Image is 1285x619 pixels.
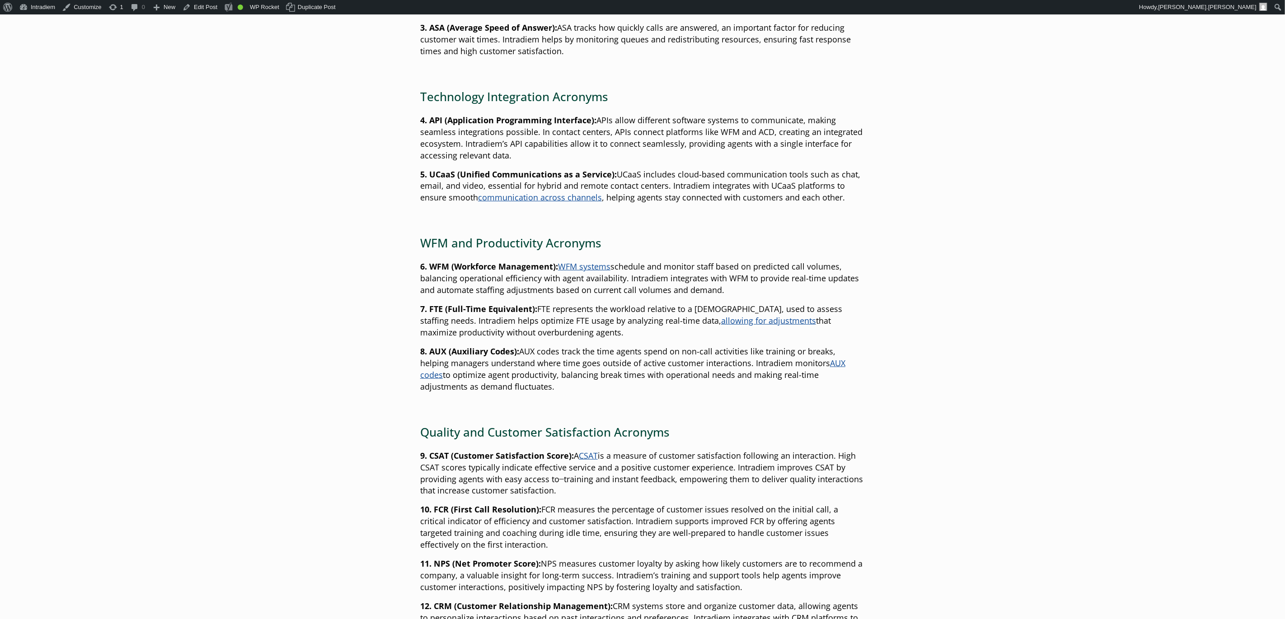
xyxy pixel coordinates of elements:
[420,22,865,57] p: ASA tracks how quickly calls are answered, an important factor for reducing customer wait times. ...
[420,169,617,180] strong: 5. UCaaS (Unified Communications as a Service):
[420,346,865,393] p: AUX codes track the time agents spend on non-call activities like training or breaks, helping man...
[420,358,845,380] a: AUX codes
[420,169,865,204] p: UCaaS includes cloud-based communication tools such as chat, email, and video, essential for hybr...
[558,261,610,272] a: WFM systems
[478,192,602,203] a: communication across channels
[420,450,865,497] p: A is a measure of customer satisfaction following an interaction. High CSAT scores typically indi...
[420,425,865,439] h3: Quality and Customer Satisfaction Acronyms
[420,303,537,314] strong: 7. FTE (Full-Time Equivalent):
[420,504,541,515] strong: 10. FCR (First Call Resolution):
[721,315,816,326] a: allowing for adjustments
[420,261,558,272] strong: 6. WFM (Workforce Management):
[238,5,243,10] div: Good
[420,115,596,126] strong: 4. API (Application Programming Interface):
[420,346,519,357] strong: 8. AUX (Auxiliary Codes):
[420,504,865,551] p: FCR measures the percentage of customer issues resolved on the initial call, a critical indicator...
[420,261,865,296] p: schedule and monitor staff based on predicted call volumes, balancing operational efficiency with...
[420,22,557,33] strong: 3. ASA (Average Speed of Answer):
[420,115,865,162] p: APIs allow different software systems to communicate, making seamless integrations possible. In c...
[420,90,865,104] h3: Technology Integration Acronyms
[420,236,865,250] h3: WFM and Productivity Acronyms
[420,558,865,593] p: NPS measures customer loyalty by asking how likely customers are to recommend a company, a valuab...
[420,600,613,611] strong: 12. CRM (Customer Relationship Management):
[420,303,865,339] p: FTE represents the workload relative to a [DEMOGRAPHIC_DATA], used to assess staffing needs. Intr...
[420,558,541,569] strong: 11. NPS (Net Promoter Score):
[420,450,574,461] strong: 9. CSAT (Customer Satisfaction Score):
[1158,4,1257,10] span: [PERSON_NAME].[PERSON_NAME]
[579,450,598,461] a: CSAT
